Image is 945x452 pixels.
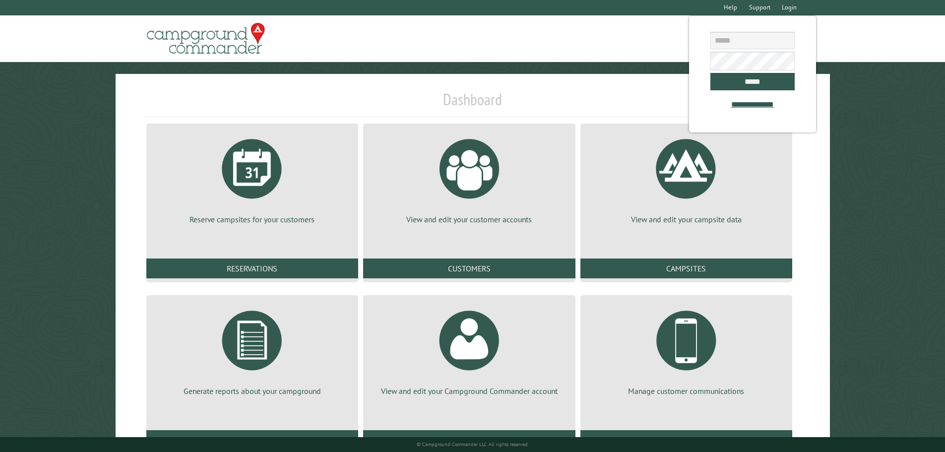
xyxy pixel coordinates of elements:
[592,303,780,396] a: Manage customer communications
[144,90,802,117] h1: Dashboard
[363,258,575,278] a: Customers
[580,258,792,278] a: Campsites
[580,430,792,450] a: Communications
[158,131,346,225] a: Reserve campsites for your customers
[375,303,563,396] a: View and edit your Campground Commander account
[158,386,346,396] p: Generate reports about your campground
[146,430,358,450] a: Reports
[375,386,563,396] p: View and edit your Campground Commander account
[144,19,268,58] img: Campground Commander
[146,258,358,278] a: Reservations
[592,131,780,225] a: View and edit your campsite data
[592,214,780,225] p: View and edit your campsite data
[417,441,529,448] small: © Campground Commander LLC. All rights reserved.
[592,386,780,396] p: Manage customer communications
[158,303,346,396] a: Generate reports about your campground
[375,214,563,225] p: View and edit your customer accounts
[363,430,575,450] a: Account
[375,131,563,225] a: View and edit your customer accounts
[158,214,346,225] p: Reserve campsites for your customers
